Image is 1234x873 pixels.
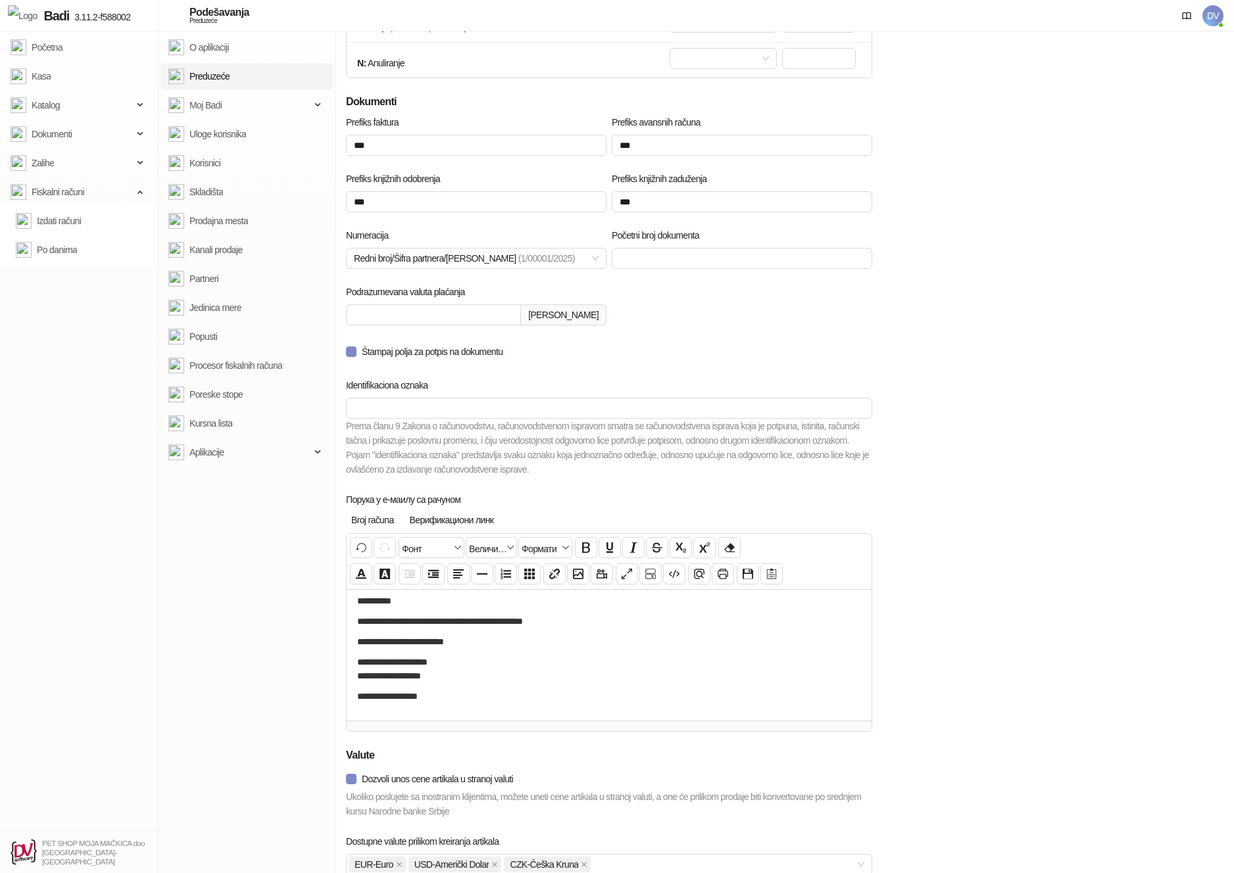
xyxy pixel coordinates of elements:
span: Dokumenti [32,121,72,147]
button: Поврати [350,537,372,558]
button: Боја позадине [374,563,396,584]
span: Katalog [32,92,60,118]
button: Индексирано [670,537,692,558]
input: Identifikaciona oznaka [346,398,872,419]
span: Badi [44,9,70,23]
div: Preduzeće [189,18,249,24]
button: Величина [466,537,517,558]
a: Kanali prodaje [168,237,243,263]
a: Poreske stope [168,381,243,408]
a: O aplikaciji [168,34,229,60]
td: Šifra osnova [667,43,779,78]
a: Preduzeće [168,63,230,89]
label: Prefiks avansnih računa [612,115,709,130]
button: Слика [567,563,589,584]
a: Procesor fiskalnih računa [168,352,282,379]
a: Izdati računi [16,208,81,234]
button: Преглед [688,563,710,584]
span: Fiskalni računi [32,179,84,205]
label: Prefiks faktura [346,115,407,130]
div: Ukoliko poslujete sa inostranim klijentima, možete uneti cene artikala u stranoj valuti, a one će... [346,790,872,818]
span: Štampaj polja za potpis na dokumentu [357,344,508,359]
button: Верификациони линк [405,512,499,528]
a: Kursna lista [168,410,232,436]
button: Прикажи блокове [639,563,662,584]
button: Broj računa [346,512,399,528]
a: Kasa [11,63,51,89]
span: Redni broj/Šifra partnera/[PERSON_NAME] [354,248,599,268]
span: close [396,861,403,868]
button: Листа [495,563,517,584]
td: Broj odluke [779,43,858,78]
button: Хоризонтална линија [471,563,493,584]
span: DV [1202,5,1223,26]
a: Dokumentacija [1176,5,1197,26]
input: Podrazumevana valuta plaćanja [347,305,520,325]
a: Popusti [168,323,217,350]
span: CZK - Češka Kruna [510,857,578,872]
input: Prefiks faktura [346,135,606,156]
a: Po danima [16,237,77,263]
label: Dostupne valute prilikom kreiranja artikala [346,834,508,849]
span: Aplikacije [189,439,224,465]
input: Početni broj dokumenta [612,248,872,268]
span: (1/00001/ 2025 ) [518,253,575,264]
label: Podrazumevana valuta plaćanja [346,285,474,299]
a: Partneri [168,266,218,292]
label: Numeracija [346,228,397,243]
label: Identifikaciona oznaka [346,378,437,392]
strong: N : [357,58,366,68]
h5: Valute [346,747,872,763]
button: Шаблон [760,563,783,584]
span: EUR - Euro [355,857,393,872]
span: Dozvoli unos cene artikala u stranoj valuti [357,772,518,786]
a: Početna [11,34,62,60]
a: Uloge korisnika [168,121,246,147]
td: PDV kategorija [347,43,667,78]
button: Експонент [693,537,716,558]
button: Формати [518,537,572,558]
div: Podešavanja [189,7,249,18]
button: Поравнање [447,563,470,584]
button: Видео [591,563,613,584]
img: 64x64-companyLogo-b2da54f3-9bca-40b5-bf51-3603918ec158.png [11,839,37,865]
span: Zalihe [32,150,54,176]
button: Боја текста [350,563,372,584]
button: Прецртано [646,537,668,558]
input: Prefiks avansnih računa [612,135,872,156]
span: close [581,861,587,868]
button: Извлачење [399,563,421,584]
span: close [491,861,498,868]
span: USD - Američki Dolar [414,857,489,872]
button: Уклони формат [718,537,741,558]
div: [PERSON_NAME] [521,304,606,325]
a: Prodajna mesta [168,208,248,234]
span: 3.11.2-f588002 [69,12,130,22]
button: Веза [543,563,566,584]
a: Jedinica mere [168,295,241,321]
input: Prefiks knjižnih odobrenja [346,191,606,212]
a: Skladišta [168,179,223,205]
a: Korisnici [168,150,220,176]
button: Понови [374,537,396,558]
img: Logo [8,5,37,26]
label: Prefiks knjižnih zaduženja [612,172,716,186]
div: Prema članu 9 Zakona o računovodstvu, računovodstvenom ispravom smatra se računovodstvena isprava... [346,419,872,477]
button: Увлачење [422,563,445,584]
button: Приказ преко целог екрана [616,563,638,584]
input: Prefiks knjižnih zaduženja [612,191,872,212]
button: Табела [518,563,541,584]
button: Приказ кода [663,563,685,584]
button: Штампај [712,563,734,584]
small: PET SHOP MOJA MAČKICA doo [GEOGRAPHIC_DATA]-[GEOGRAPHIC_DATA] [42,839,145,866]
button: Подвучено [599,537,621,558]
div: Anuliranje [355,53,407,73]
span: Moj Badi [189,92,222,118]
button: Искошено [622,537,645,558]
label: Početni broj dokumenta [612,228,708,243]
button: Сачувај [737,563,759,584]
button: Фонт [399,537,464,558]
label: Prefiks knjižnih odobrenja [346,172,449,186]
button: Подебљано [575,537,597,558]
label: Порука у е-маилу са рачуном [346,492,470,507]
